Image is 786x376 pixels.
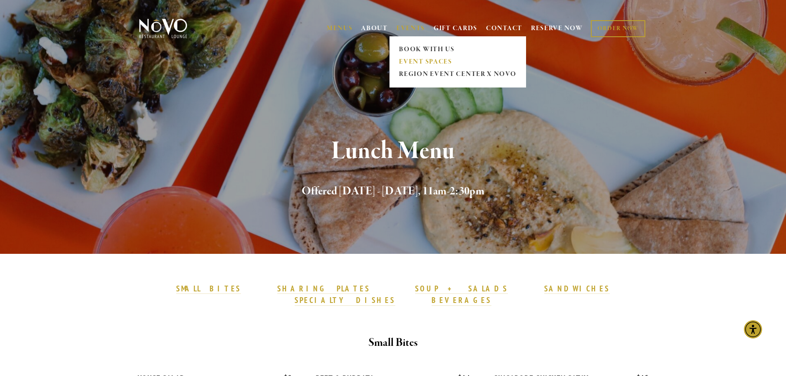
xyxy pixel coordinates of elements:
[415,284,507,293] strong: SOUP + SALADS
[295,295,395,306] a: SPECIALTY DISHES
[153,183,634,200] h2: Offered [DATE] - [DATE], 11am-2:30pm
[368,336,418,350] strong: Small Bites
[744,320,762,338] div: Accessibility Menu
[591,20,645,37] a: ORDER NOW
[295,295,395,305] strong: SPECIALTY DISHES
[397,68,519,80] a: REGION EVENT CENTER x NOVO
[531,21,583,36] a: RESERVE NOW
[432,295,492,306] a: BEVERAGES
[415,284,507,294] a: SOUP + SALADS
[486,21,522,36] a: CONTACT
[176,284,241,294] a: SMALL BITES
[361,24,388,33] a: ABOUT
[327,24,353,33] a: MENUS
[176,284,241,293] strong: SMALL BITES
[277,284,370,293] strong: SHARING PLATES
[397,24,425,33] a: EVENTS
[432,295,492,305] strong: BEVERAGES
[397,43,519,56] a: BOOK WITH US
[277,284,370,294] a: SHARING PLATES
[544,284,610,293] strong: SANDWICHES
[544,284,610,294] a: SANDWICHES
[137,18,189,39] img: Novo Restaurant &amp; Lounge
[153,138,634,165] h1: Lunch Menu
[397,56,519,68] a: EVENT SPACES
[434,21,477,36] a: GIFT CARDS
